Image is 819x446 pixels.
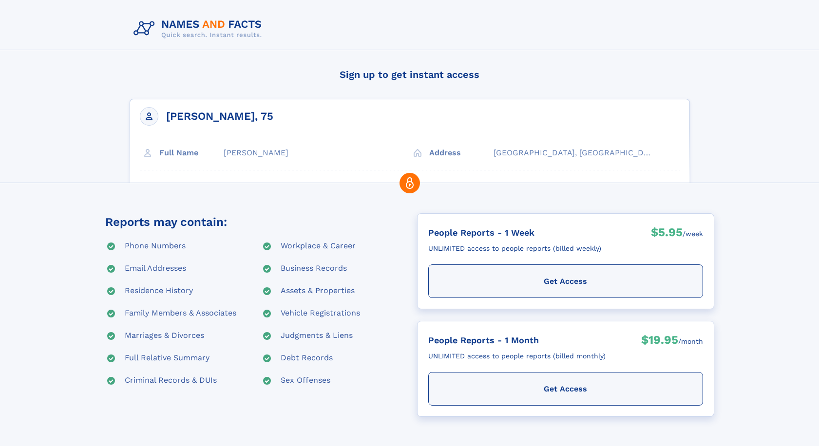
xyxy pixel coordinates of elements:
[281,330,353,342] div: Judgments & Liens
[125,285,193,297] div: Residence History
[125,263,186,275] div: Email Addresses
[105,213,227,231] div: Reports may contain:
[641,332,678,351] div: $19.95
[281,241,356,252] div: Workplace & Career
[428,224,601,241] div: People Reports - 1 Week
[281,375,330,387] div: Sex Offenses
[428,332,606,348] div: People Reports - 1 Month
[281,308,360,319] div: Vehicle Registrations
[428,241,601,257] div: UNLIMITED access to people reports (billed weekly)
[125,330,204,342] div: Marriages & Divorces
[281,285,355,297] div: Assets & Properties
[428,348,606,364] div: UNLIMITED access to people reports (billed monthly)
[651,224,683,243] div: $5.95
[683,224,703,243] div: /week
[428,264,703,298] div: Get Access
[125,241,186,252] div: Phone Numbers
[130,16,270,42] img: Logo Names and Facts
[130,60,690,89] h4: Sign up to get instant access
[125,375,217,387] div: Criminal Records & DUIs
[678,332,703,351] div: /month
[125,308,236,319] div: Family Members & Associates
[281,263,347,275] div: Business Records
[428,372,703,406] div: Get Access
[281,353,333,364] div: Debt Records
[125,353,210,364] div: Full Relative Summary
